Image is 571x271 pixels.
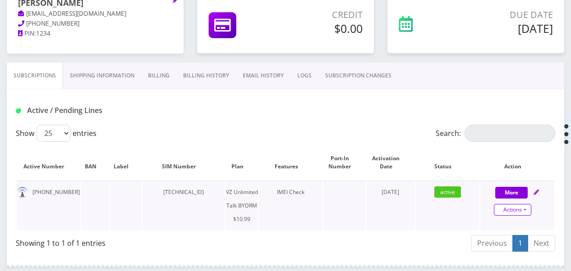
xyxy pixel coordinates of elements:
td: [PHONE_NUMBER] [17,181,80,230]
th: Label: activate to sort column ascending [110,145,142,180]
th: SIM Number: activate to sort column ascending [143,145,225,180]
span: 1234 [36,29,51,37]
a: Shipping Information [63,63,141,89]
a: Billing History [176,63,236,89]
a: Previous [471,235,513,252]
th: Active Number: activate to sort column ascending [17,145,80,180]
th: Plan: activate to sort column ascending [226,145,258,180]
h5: $0.00 [278,22,363,35]
th: BAN: activate to sort column ascending [81,145,109,180]
p: Due Date [455,8,553,22]
div: IMEI Check [259,185,322,199]
input: Search: [465,125,555,142]
a: Subscriptions [7,63,63,89]
a: LOGS [290,63,318,89]
div: Showing 1 to 1 of 1 entries [16,234,279,248]
a: Billing [141,63,176,89]
th: Status: activate to sort column ascending [416,145,479,180]
label: Show entries [16,125,97,142]
a: 1 [512,235,528,252]
td: [TECHNICAL_ID] [143,181,225,230]
a: Next [528,235,555,252]
th: Activation Date: activate to sort column ascending [366,145,415,180]
th: Action: activate to sort column ascending [480,145,554,180]
a: PIN: [18,29,36,38]
td: VZ Unlimited Talk BYDRM $10.99 [226,181,258,230]
span: active [434,186,461,198]
span: [DATE] [382,188,399,196]
a: Actions [494,204,531,216]
label: Search: [436,125,555,142]
h1: Active / Pending Lines [16,106,187,115]
button: More [495,187,528,199]
select: Showentries [37,125,70,142]
a: EMAIL HISTORY [236,63,290,89]
a: [EMAIL_ADDRESS][DOMAIN_NAME] [18,9,126,18]
img: default.png [17,187,28,198]
th: Port-In Number: activate to sort column ascending [323,145,365,180]
h5: [DATE] [455,22,553,35]
img: Active / Pending Lines [16,108,21,113]
span: [PHONE_NUMBER] [26,19,79,27]
a: SUBSCRIPTION CHANGES [318,63,398,89]
p: Credit [278,8,363,22]
th: Features: activate to sort column ascending [259,145,322,180]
